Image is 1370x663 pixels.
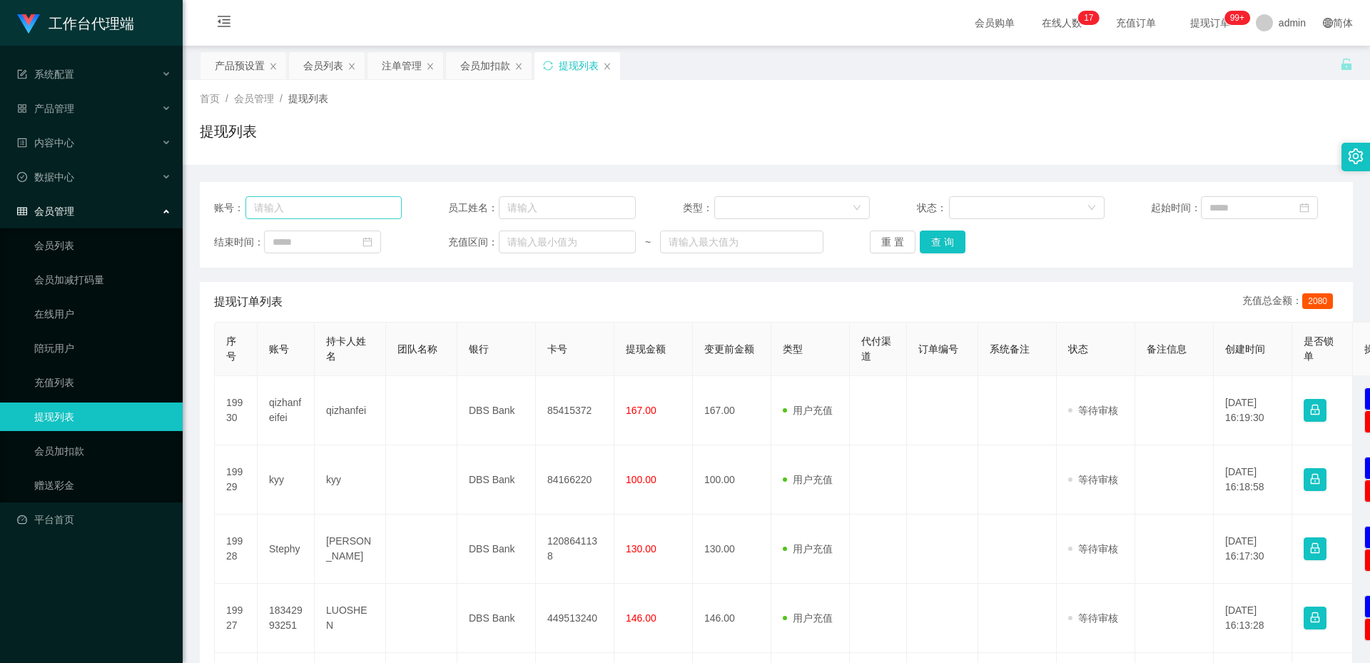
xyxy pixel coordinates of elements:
[17,206,27,216] i: 图标: table
[215,515,258,584] td: 19928
[448,201,498,216] span: 员工姓名：
[1183,18,1237,28] span: 提现订单
[1224,11,1250,25] sup: 1053
[17,17,134,29] a: 工作台代理端
[245,196,402,219] input: 请输入
[457,376,536,445] td: DBS Bank
[382,52,422,79] div: 注单管理
[17,103,27,113] i: 图标: appstore-o
[1304,335,1334,362] span: 是否锁单
[226,335,236,362] span: 序号
[1087,203,1096,213] i: 图标: down
[1068,343,1088,355] span: 状态
[626,343,666,355] span: 提现金额
[536,376,614,445] td: 85415372
[214,201,245,216] span: 账号：
[920,231,965,253] button: 查 询
[448,235,498,250] span: 充值区间：
[258,376,315,445] td: qizhanfeifei
[303,52,343,79] div: 会员列表
[626,405,656,416] span: 167.00
[460,52,510,79] div: 会员加扣款
[990,343,1030,355] span: 系统备注
[783,543,833,555] span: 用户充值
[783,343,803,355] span: 类型
[34,265,171,294] a: 会员加减打码量
[626,474,656,485] span: 100.00
[1225,343,1265,355] span: 创建时间
[1089,11,1094,25] p: 7
[17,206,74,217] span: 会员管理
[626,612,656,624] span: 146.00
[536,445,614,515] td: 84166220
[1068,405,1118,416] span: 等待审核
[34,471,171,500] a: 赠送彩金
[34,403,171,431] a: 提现列表
[17,172,27,182] i: 图标: check-circle-o
[499,196,636,219] input: 请输入
[1348,148,1364,164] i: 图标: setting
[17,171,74,183] span: 数据中心
[1304,468,1326,491] button: 图标: lock
[1068,543,1118,555] span: 等待审核
[288,93,328,104] span: 提现列表
[783,405,833,416] span: 用户充值
[362,237,372,247] i: 图标: calendar
[693,376,771,445] td: 167.00
[559,52,599,79] div: 提现列表
[457,515,536,584] td: DBS Bank
[1147,343,1187,355] span: 备注信息
[469,343,489,355] span: 银行
[1068,474,1118,485] span: 等待审核
[536,515,614,584] td: 1208641138
[269,343,289,355] span: 账号
[1340,58,1353,71] i: 图标: unlock
[853,203,861,213] i: 图标: down
[315,445,386,515] td: kyy
[200,93,220,104] span: 首页
[1214,584,1292,653] td: [DATE] 16:13:28
[547,343,567,355] span: 卡号
[315,584,386,653] td: LUOSHEN
[1151,201,1201,216] span: 起始时间：
[1109,18,1163,28] span: 充值订单
[1035,18,1089,28] span: 在线人数
[34,334,171,363] a: 陪玩用户
[214,293,283,310] span: 提现订单列表
[626,543,656,555] span: 130.00
[1323,18,1333,28] i: 图标: global
[693,515,771,584] td: 130.00
[225,93,228,104] span: /
[269,62,278,71] i: 图标: close
[783,474,833,485] span: 用户充值
[200,1,248,46] i: 图标: menu-fold
[17,103,74,114] span: 产品管理
[215,584,258,653] td: 19927
[200,121,257,142] h1: 提现列表
[693,445,771,515] td: 100.00
[783,612,833,624] span: 用户充值
[17,69,74,80] span: 系统配置
[636,235,660,250] span: ~
[215,52,265,79] div: 产品预设置
[514,62,523,71] i: 图标: close
[34,300,171,328] a: 在线用户
[258,515,315,584] td: Stephy
[704,343,754,355] span: 变更前金额
[214,235,264,250] span: 结束时间：
[1068,612,1118,624] span: 等待审核
[1214,445,1292,515] td: [DATE] 16:18:58
[660,231,823,253] input: 请输入最大值为
[17,137,74,148] span: 内容中心
[1242,293,1339,310] div: 充值总金额：
[234,93,274,104] span: 会员管理
[1214,376,1292,445] td: [DATE] 16:19:30
[34,231,171,260] a: 会员列表
[861,335,891,362] span: 代付渠道
[1078,11,1099,25] sup: 17
[543,61,553,71] i: 图标: sync
[1299,203,1309,213] i: 图标: calendar
[457,584,536,653] td: DBS Bank
[917,201,949,216] span: 状态：
[397,343,437,355] span: 团队名称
